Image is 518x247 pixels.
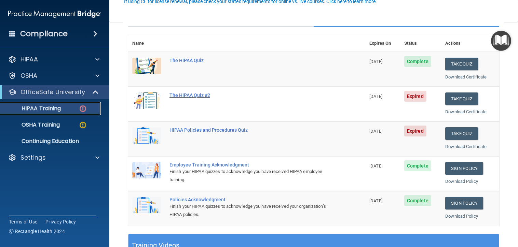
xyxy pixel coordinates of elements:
[445,127,478,140] button: Take Quiz
[365,35,400,52] th: Expires On
[369,198,382,203] span: [DATE]
[45,218,76,225] a: Privacy Policy
[8,88,99,96] a: OfficeSafe University
[445,109,487,114] a: Download Certificate
[445,92,478,105] button: Take Quiz
[400,35,441,52] th: Status
[445,58,478,70] button: Take Quiz
[169,162,331,168] div: Employee Training Acknowledgment
[21,55,38,63] p: HIPAA
[169,202,331,219] div: Finish your HIPAA quizzes to acknowledge you have received your organization’s HIPAA policies.
[21,154,46,162] p: Settings
[8,55,99,63] a: HIPAA
[445,74,487,79] a: Download Certificate
[369,59,382,64] span: [DATE]
[8,72,99,80] a: OSHA
[9,218,37,225] a: Terms of Use
[9,228,65,235] span: Ⓒ Rectangle Health 2024
[4,105,61,112] p: HIPAA Training
[404,56,431,67] span: Complete
[169,58,331,63] div: The HIPAA Quiz
[441,35,499,52] th: Actions
[404,195,431,206] span: Complete
[169,168,331,184] div: Finish your HIPAA quizzes to acknowledge you have received HIPAA employee training.
[369,129,382,134] span: [DATE]
[8,154,99,162] a: Settings
[169,197,331,202] div: Policies Acknowledgment
[169,92,331,98] div: The HIPAA Quiz #2
[491,31,511,51] button: Open Resource Center
[79,121,87,129] img: warning-circle.0cc9ac19.png
[445,144,487,149] a: Download Certificate
[8,7,101,21] img: PMB logo
[400,204,510,231] iframe: Drift Widget Chat Controller
[404,126,426,136] span: Expired
[4,121,60,128] p: OSHA Training
[128,35,165,52] th: Name
[79,104,87,113] img: danger-circle.6113f641.png
[445,162,483,175] a: Sign Policy
[404,160,431,171] span: Complete
[21,88,85,96] p: OfficeSafe University
[445,179,478,184] a: Download Policy
[445,197,483,209] a: Sign Policy
[369,94,382,99] span: [DATE]
[21,72,38,80] p: OSHA
[404,91,426,102] span: Expired
[369,163,382,169] span: [DATE]
[169,127,331,133] div: HIPAA Policies and Procedures Quiz
[4,138,98,145] p: Continuing Education
[20,29,68,39] h4: Compliance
